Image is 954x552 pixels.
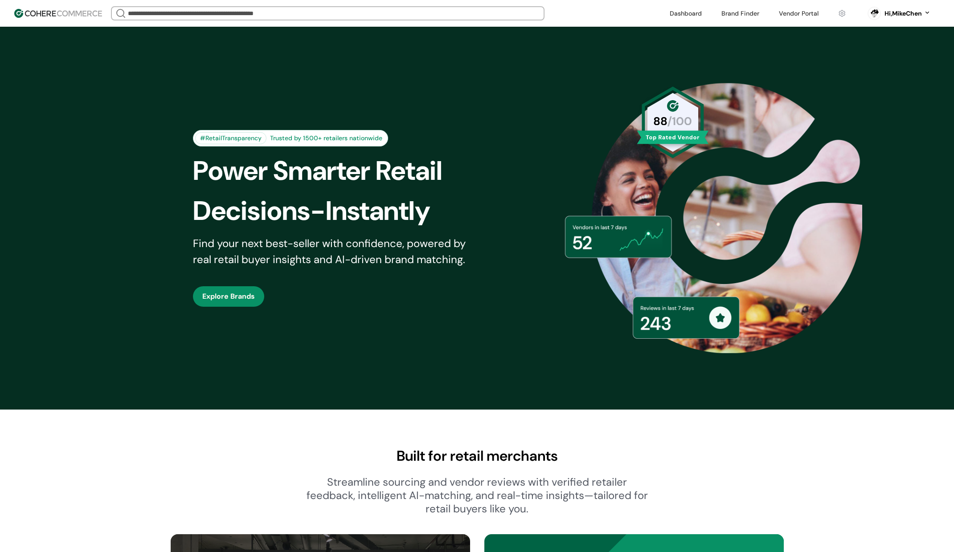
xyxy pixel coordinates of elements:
[14,9,102,18] img: Cohere Logo
[195,132,266,144] div: #RetailTransparency
[266,134,386,143] div: Trusted by 1500+ retailers nationwide
[884,9,922,18] div: Hi, MikeChen
[171,445,784,467] div: Built for retail merchants
[193,235,477,268] div: Find your next best-seller with confidence, powered by real retail buyer insights and AI-driven b...
[193,151,492,191] div: Power Smarter Retail
[193,286,264,307] button: Explore Brands
[193,191,492,231] div: Decisions-Instantly
[868,7,881,20] svg: 0 percent
[884,9,931,18] button: Hi,MikeChen
[306,475,648,515] div: Streamline sourcing and vendor reviews with verified retailer feedback, intelligent AI-matching, ...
